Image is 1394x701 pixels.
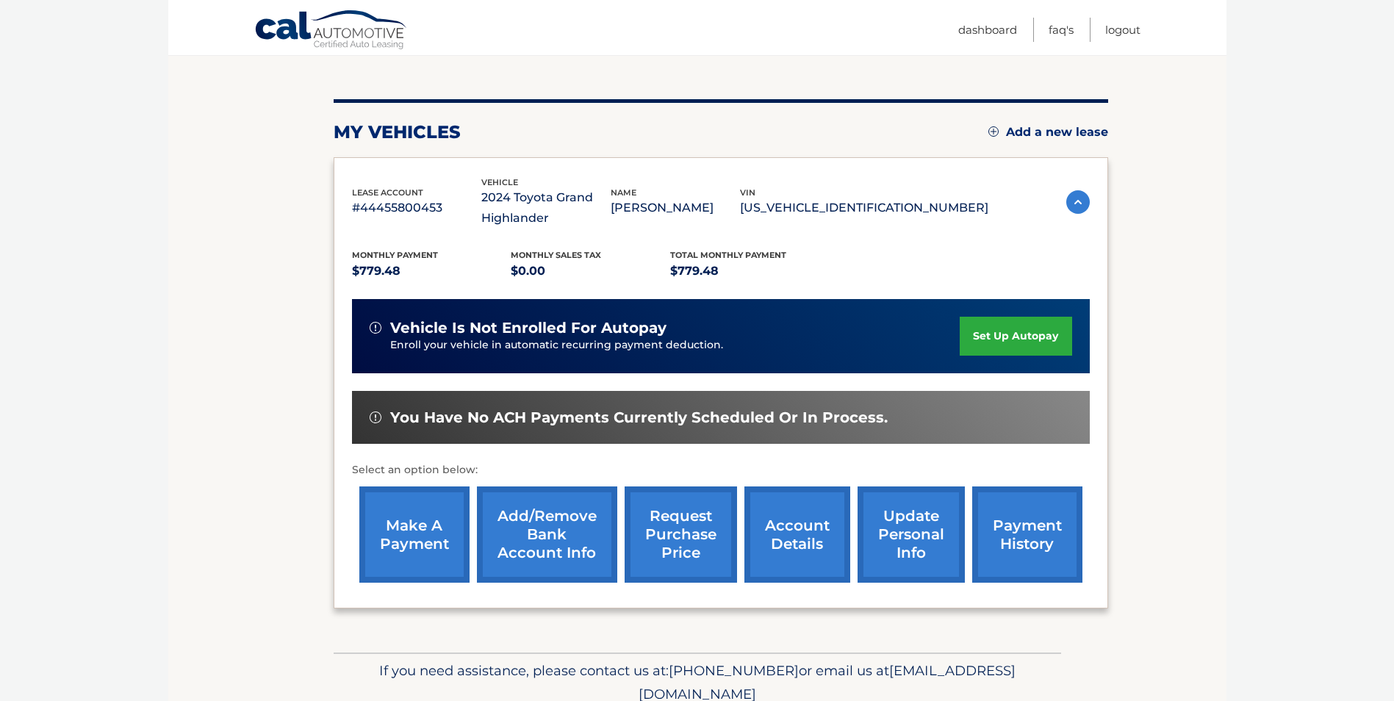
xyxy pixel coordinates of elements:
[744,486,850,583] a: account details
[481,177,518,187] span: vehicle
[669,662,799,679] span: [PHONE_NUMBER]
[972,486,1082,583] a: payment history
[390,409,888,427] span: You have no ACH payments currently scheduled or in process.
[1049,18,1074,42] a: FAQ's
[740,198,988,218] p: [US_VEHICLE_IDENTIFICATION_NUMBER]
[352,461,1090,479] p: Select an option below:
[352,250,438,260] span: Monthly Payment
[858,486,965,583] a: update personal info
[988,126,999,137] img: add.svg
[477,486,617,583] a: Add/Remove bank account info
[390,337,960,353] p: Enroll your vehicle in automatic recurring payment deduction.
[370,411,381,423] img: alert-white.svg
[625,486,737,583] a: request purchase price
[988,125,1108,140] a: Add a new lease
[390,319,667,337] span: vehicle is not enrolled for autopay
[334,121,461,143] h2: my vehicles
[359,486,470,583] a: make a payment
[960,317,1071,356] a: set up autopay
[958,18,1017,42] a: Dashboard
[611,198,740,218] p: [PERSON_NAME]
[740,187,755,198] span: vin
[352,198,481,218] p: #44455800453
[1105,18,1140,42] a: Logout
[370,322,381,334] img: alert-white.svg
[352,187,423,198] span: lease account
[1066,190,1090,214] img: accordion-active.svg
[254,10,409,52] a: Cal Automotive
[670,261,830,281] p: $779.48
[511,250,601,260] span: Monthly sales Tax
[511,261,670,281] p: $0.00
[611,187,636,198] span: name
[481,187,611,229] p: 2024 Toyota Grand Highlander
[670,250,786,260] span: Total Monthly Payment
[352,261,511,281] p: $779.48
